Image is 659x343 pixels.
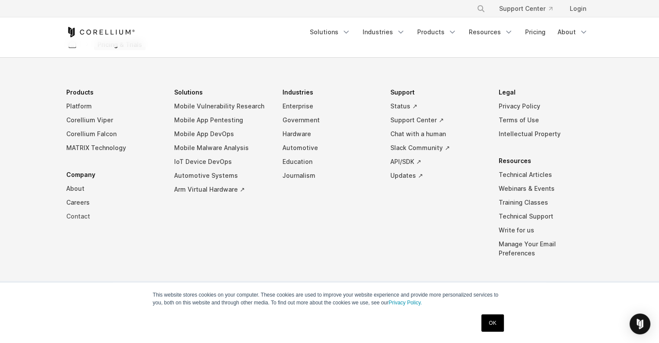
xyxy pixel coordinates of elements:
a: Slack Community ↗ [390,141,485,155]
a: Industries [357,24,410,40]
a: Support Center [492,1,559,16]
a: Mobile Vulnerability Research [174,99,269,113]
a: Hardware [282,127,377,141]
a: Contact [66,209,161,223]
a: Products [412,24,462,40]
a: Corellium Falcon [66,127,161,141]
button: Search [473,1,489,16]
a: Mobile App Pentesting [174,113,269,127]
a: Technical Support [499,209,593,223]
a: Automotive Systems [174,169,269,183]
div: Navigation Menu [66,85,593,273]
div: Navigation Menu [466,1,593,16]
a: Chat with a human [390,127,485,141]
a: MATRIX Technology [66,141,161,155]
a: Education [282,155,377,169]
a: Write for us [499,223,593,237]
a: Automotive [282,141,377,155]
p: This website stores cookies on your computer. These cookies are used to improve your website expe... [153,291,506,307]
a: Training Classes [499,196,593,209]
a: Pricing [520,24,551,40]
a: About [66,182,161,196]
a: Webinars & Events [499,182,593,196]
a: Privacy Policy. [389,300,422,306]
a: API/SDK ↗ [390,155,485,169]
a: Intellectual Property [499,127,593,141]
a: Support Center ↗ [390,113,485,127]
a: Technical Articles [499,168,593,182]
a: Corellium Home [66,27,135,37]
a: Arm Virtual Hardware ↗ [174,183,269,196]
a: Corellium Viper [66,113,161,127]
a: Careers [66,196,161,209]
a: Updates ↗ [390,169,485,183]
a: Journalism [282,169,377,183]
a: About [552,24,593,40]
a: Status ↗ [390,99,485,113]
a: IoT Device DevOps [174,155,269,169]
a: Platform [66,99,161,113]
a: Government [282,113,377,127]
a: Enterprise [282,99,377,113]
a: Solutions [305,24,356,40]
a: Login [563,1,593,16]
div: Navigation Menu [305,24,593,40]
a: Resources [464,24,518,40]
a: OK [481,314,503,332]
a: Mobile Malware Analysis [174,141,269,155]
a: Manage Your Email Preferences [499,237,593,260]
a: Mobile App DevOps [174,127,269,141]
a: Privacy Policy [499,99,593,113]
div: Open Intercom Messenger [630,314,650,334]
a: Terms of Use [499,113,593,127]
